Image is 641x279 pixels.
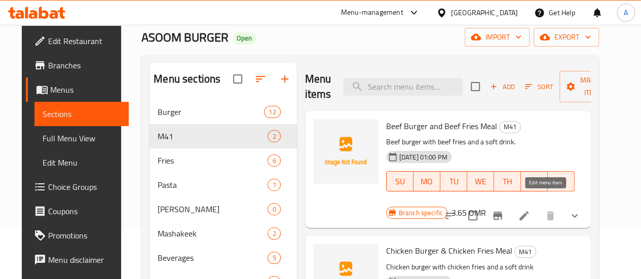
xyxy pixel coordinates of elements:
[26,199,129,223] a: Coupons
[518,79,559,95] span: Sort items
[624,7,628,18] span: A
[514,246,536,258] div: M41
[465,28,530,47] button: import
[395,208,447,218] span: Branch specific
[462,205,483,226] span: Select to update
[465,76,486,97] span: Select section
[486,79,518,95] span: Add item
[444,174,463,189] span: TU
[268,130,280,142] div: items
[43,132,121,144] span: Full Menu View
[233,34,256,43] span: Open
[386,136,575,148] p: Beef burger with beef fries and a soft drink.
[154,71,220,87] h2: Menu sections
[569,210,581,222] svg: Show Choices
[268,180,280,190] span: 1
[559,71,627,102] button: Manage items
[413,171,440,191] button: MO
[158,154,268,167] span: Fries
[34,126,129,150] a: Full Menu View
[158,227,268,240] span: Mashakeek
[149,197,296,221] div: [PERSON_NAME]0
[248,67,273,91] span: Sort sections
[50,84,121,96] span: Menus
[268,252,280,264] div: items
[562,204,587,228] button: show more
[48,254,121,266] span: Menu disclaimer
[313,119,378,184] img: Beef Burger and Beef Fries Meal
[451,7,518,18] div: [GEOGRAPHIC_DATA]
[268,179,280,191] div: items
[467,171,494,191] button: WE
[268,154,280,167] div: items
[485,204,510,228] button: Branch-specific-item
[499,121,521,133] div: M41
[473,31,521,44] span: import
[48,181,121,193] span: Choice Groups
[158,130,268,142] span: M41
[43,108,121,120] span: Sections
[34,102,129,126] a: Sections
[494,171,521,191] button: TH
[552,174,571,189] span: SA
[158,106,264,118] span: Burger
[268,227,280,240] div: items
[268,253,280,263] span: 5
[542,31,591,44] span: export
[471,174,490,189] span: WE
[386,261,575,273] p: Chicken burger with chicken fries and a soft drink
[26,175,129,199] a: Choice Groups
[158,252,268,264] span: Beverages
[149,221,296,246] div: Mashakeek2
[48,205,121,217] span: Coupons
[486,79,518,95] button: Add
[268,229,280,238] span: 2
[158,203,268,215] span: [PERSON_NAME]
[438,204,462,228] button: sort-choices
[305,71,331,102] h2: Menu items
[343,78,463,96] input: search
[26,53,129,77] a: Branches
[395,152,451,162] span: [DATE] 01:00 PM
[26,248,129,272] a: Menu disclaimer
[149,173,296,197] div: Pasta1
[515,246,536,258] span: M41
[391,174,409,189] span: SU
[149,246,296,270] div: Beverages5
[149,124,296,148] div: M412
[48,35,121,47] span: Edit Restaurant
[149,100,296,124] div: Burger12
[141,26,229,49] span: ASOOM BURGER
[26,223,129,248] a: Promotions
[34,150,129,175] a: Edit Menu
[43,156,121,169] span: Edit Menu
[440,171,467,191] button: TU
[158,203,268,215] div: Mr Fries
[268,205,280,214] span: 0
[525,81,553,93] span: Sort
[386,243,512,258] span: Chicken Burger & Chicken Fries Meal
[149,148,296,173] div: Fries6
[386,118,497,134] span: Beef Burger and Beef Fries Meal
[26,29,129,53] a: Edit Restaurant
[158,179,268,191] span: Pasta
[525,174,544,189] span: FR
[418,174,436,189] span: MO
[500,121,520,133] span: M41
[273,67,297,91] button: Add section
[548,171,575,191] button: SA
[498,174,517,189] span: TH
[227,68,248,90] span: Select all sections
[48,229,121,242] span: Promotions
[521,171,548,191] button: FR
[488,81,516,93] span: Add
[522,79,555,95] button: Sort
[268,132,280,141] span: 2
[268,203,280,215] div: items
[568,74,619,99] span: Manage items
